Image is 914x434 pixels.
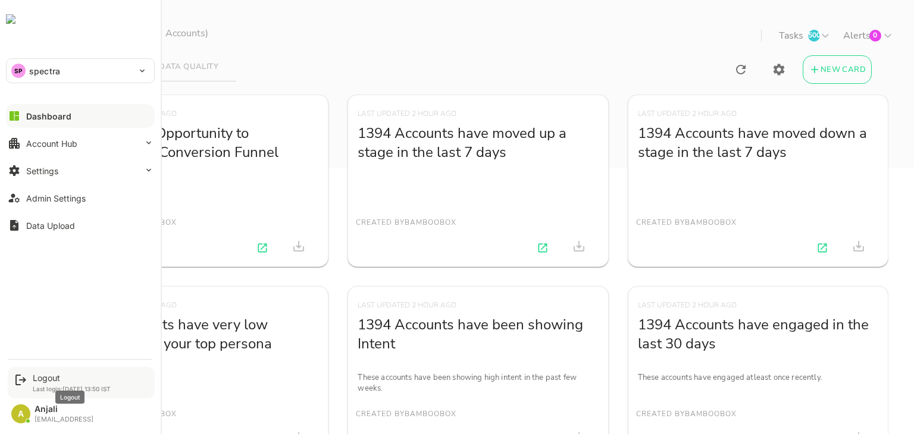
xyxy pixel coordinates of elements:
[527,239,566,259] span: You do not have permission to perform this action
[26,111,71,121] div: Dashboard
[33,373,111,383] div: Logout
[26,221,75,231] div: Data Upload
[6,186,155,210] button: Admin Settings
[685,55,713,84] button: Refresh All Card
[306,213,566,232] span: created by Bamboobox
[596,372,832,395] p: These accounts have engaged atleast once recently.
[35,404,93,414] div: Anjali
[27,213,286,232] span: created by Bamboobox
[766,240,793,262] a: View All
[828,30,840,41] p: 0
[766,30,778,41] p: 500
[596,105,841,124] span: LAST UPDATED 2 HOUR AGO
[761,55,830,84] button: New Card
[36,124,281,162] a: 295otential Opportunity to Opportunity Conversion Funnel
[737,30,761,42] p: Tasks
[6,14,15,24] img: undefinedjpg
[316,315,561,353] a: 1394 Accounts have been showing Intent
[36,315,281,353] a: 1394 Accounts have very low Coverage for your top persona
[6,131,155,155] button: Account Hub
[7,59,154,83] div: SPspectra
[587,405,846,424] span: created by Bamboobox
[486,240,513,262] a: View All
[306,405,566,424] span: created by Bamboobox
[6,104,155,128] button: Dashboard
[596,124,841,162] a: 1394 Accounts have moved down a stage in the last 7 days
[247,239,286,259] span: You do not have permission to perform this action
[11,404,30,423] div: A
[316,105,561,124] span: LAST UPDATED 2 HOUR AGO
[117,62,177,72] span: DATA QUALITY
[26,52,195,81] div: wrapped label tabs example
[6,159,155,183] button: Settings
[206,240,233,262] a: View All
[596,296,841,315] span: LAST UPDATED 2 HOUR AGO
[723,55,752,84] button: Settings
[36,105,281,124] span: LAST UPDATED 2 HOUR AGO
[26,139,77,149] div: Account Hub
[807,239,846,259] span: You do not have permission to perform this action
[26,193,86,203] div: Admin Settings
[316,296,561,315] span: LAST UPDATED 2 HOUR AGO
[27,405,286,424] span: created by Bamboobox
[44,62,82,72] span: INSIGHTS
[26,166,58,176] div: Settings
[802,30,825,42] p: Alerts
[29,65,60,77] p: spectra
[36,296,281,315] span: LAST UPDATED 2 HOUR AGO
[35,416,93,423] div: [EMAIL_ADDRESS]
[767,62,824,77] span: New Card
[596,315,841,353] a: 1394 Accounts have engaged in the last 30 days
[587,213,846,232] span: created by Bamboobox
[6,213,155,237] button: Data Upload
[316,372,552,395] p: These accounts have been showing high intent in the past few weeks.
[33,385,111,392] p: Last login: [DATE] 13:50 IST
[11,64,26,78] div: SP
[316,124,561,162] a: 1394 Accounts have moved up a stage in the last 7 days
